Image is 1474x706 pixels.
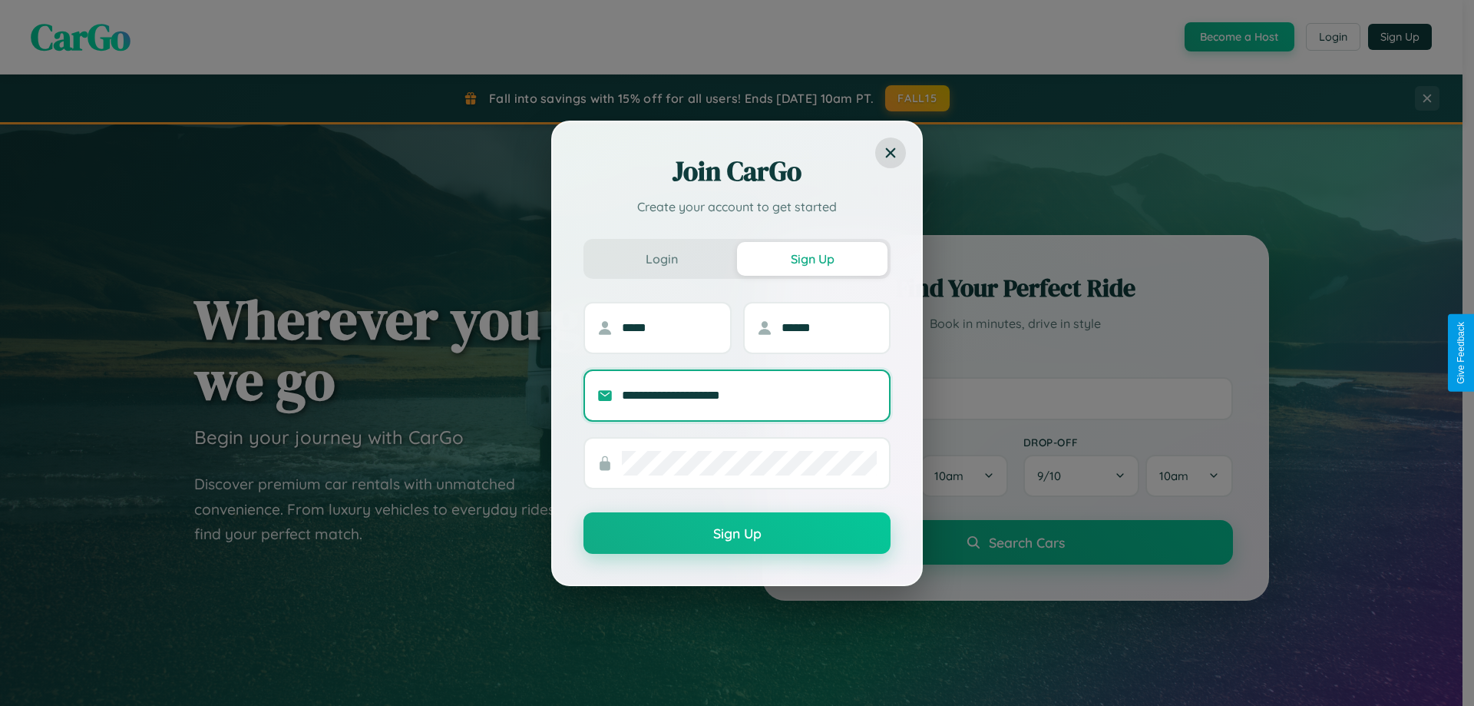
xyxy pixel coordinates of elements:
button: Sign Up [583,512,891,554]
button: Sign Up [737,242,887,276]
div: Give Feedback [1456,322,1466,384]
h2: Join CarGo [583,153,891,190]
button: Login [587,242,737,276]
p: Create your account to get started [583,197,891,216]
